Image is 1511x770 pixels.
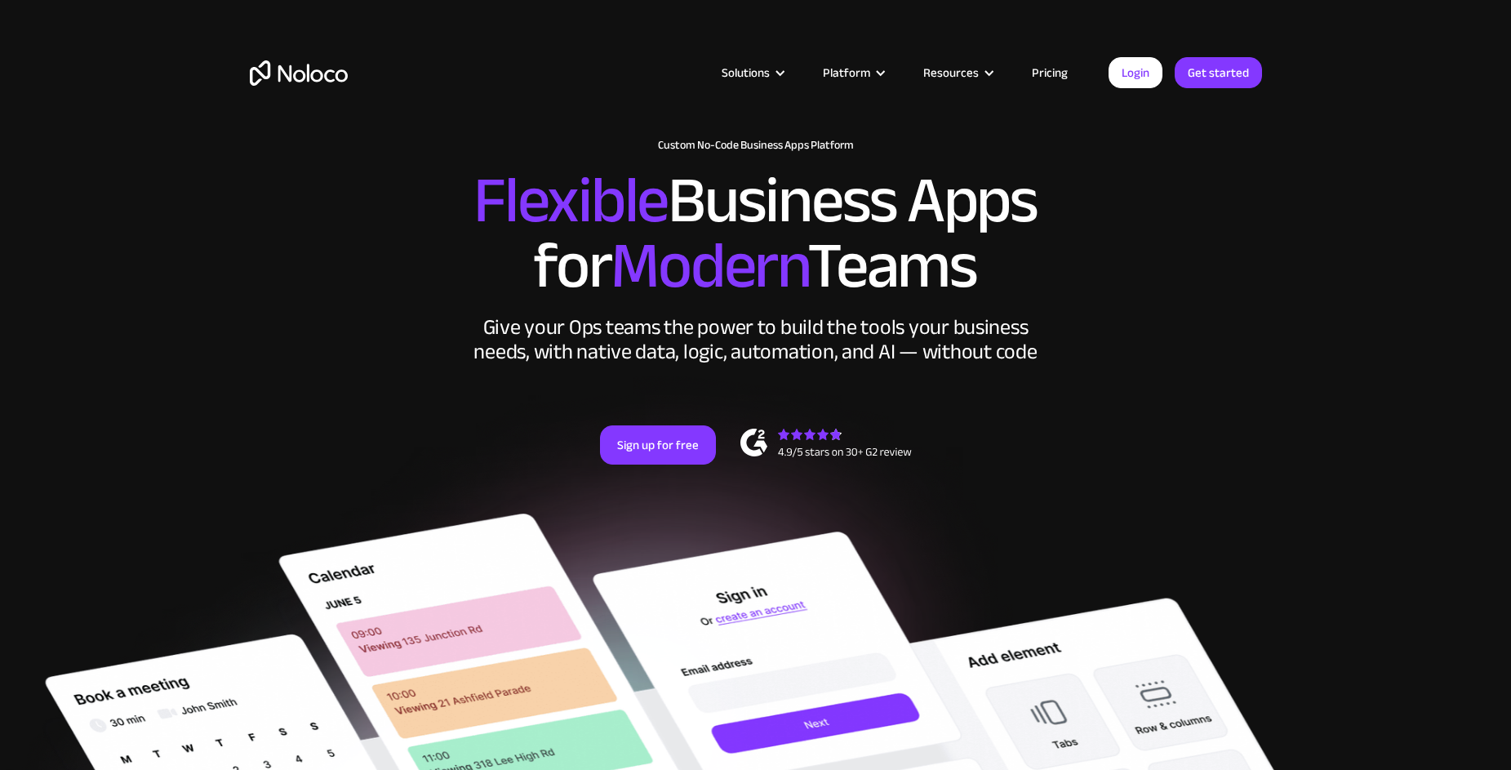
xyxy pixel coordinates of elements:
div: Solutions [701,62,802,83]
div: Give your Ops teams the power to build the tools your business needs, with native data, logic, au... [470,315,1042,364]
a: Login [1109,57,1162,88]
a: Sign up for free [600,425,716,465]
div: Solutions [722,62,770,83]
a: Pricing [1011,62,1088,83]
div: Resources [903,62,1011,83]
span: Flexible [473,140,668,261]
span: Modern [611,205,807,327]
div: Platform [823,62,870,83]
div: Resources [923,62,979,83]
div: Platform [802,62,903,83]
a: Get started [1175,57,1262,88]
h2: Business Apps for Teams [250,168,1262,299]
a: home [250,60,348,86]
